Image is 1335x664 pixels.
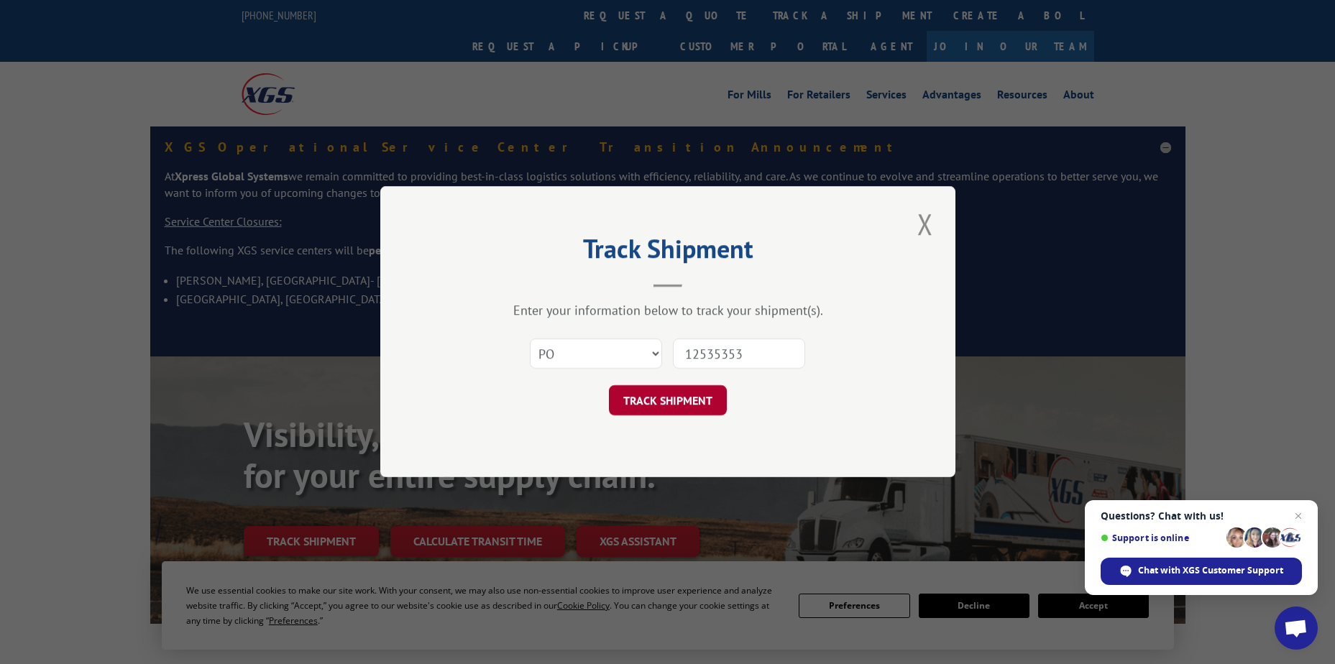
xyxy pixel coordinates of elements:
[1138,564,1283,577] span: Chat with XGS Customer Support
[1101,510,1302,522] span: Questions? Chat with us!
[452,239,884,266] h2: Track Shipment
[1275,607,1318,650] a: Open chat
[1101,532,1221,543] span: Support is online
[452,303,884,319] div: Enter your information below to track your shipment(s).
[913,204,937,244] button: Close modal
[609,386,727,416] button: TRACK SHIPMENT
[673,339,805,369] input: Number(s)
[1101,558,1302,585] span: Chat with XGS Customer Support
